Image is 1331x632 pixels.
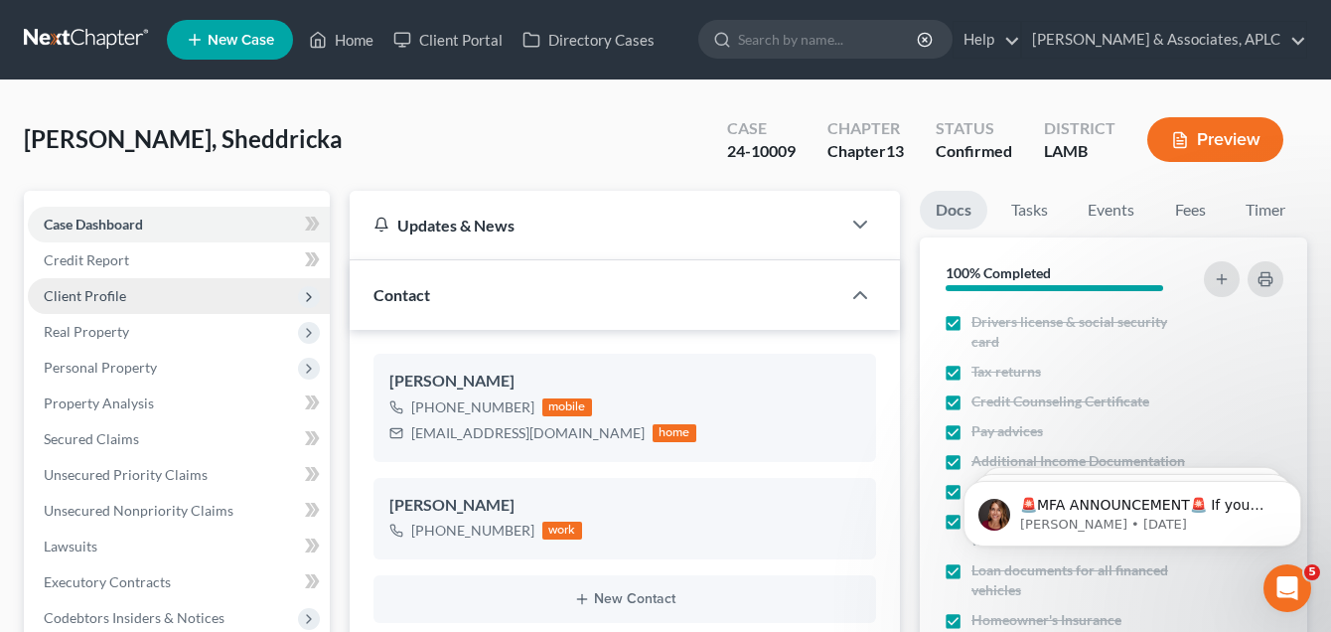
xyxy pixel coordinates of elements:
a: Executory Contracts [28,564,330,600]
div: home [653,424,696,442]
div: work [542,522,582,540]
span: Loan documents for all financed vehicles [971,560,1194,600]
a: Events [1072,191,1150,230]
a: Tasks [995,191,1064,230]
span: Property Analysis [44,395,154,411]
div: [EMAIL_ADDRESS][DOMAIN_NAME] [411,423,645,443]
button: New Contact [389,591,860,607]
span: Contact [373,285,430,304]
span: 5 [1304,564,1320,580]
span: Pay advices [971,421,1043,441]
div: LAMB [1044,140,1115,163]
span: Lawsuits [44,538,97,554]
a: Directory Cases [513,22,665,58]
span: Executory Contracts [44,573,171,590]
span: Case Dashboard [44,216,143,233]
a: Credit Report [28,242,330,278]
a: Case Dashboard [28,207,330,242]
div: Updates & News [373,215,816,236]
span: Unsecured Priority Claims [44,466,208,483]
span: Client Profile [44,287,126,304]
a: Home [299,22,383,58]
div: 24-10009 [727,140,796,163]
iframe: Intercom notifications message [934,439,1331,578]
div: mobile [542,398,592,416]
span: Credit Counseling Certificate [971,392,1149,411]
span: Tax returns [971,362,1041,382]
div: [PHONE_NUMBER] [411,521,534,541]
a: Lawsuits [28,529,330,564]
button: Preview [1147,117,1283,162]
span: Personal Property [44,359,157,376]
iframe: Intercom live chat [1263,564,1311,612]
div: Case [727,117,796,140]
a: Fees [1158,191,1222,230]
span: 13 [886,141,904,160]
div: Chapter [827,140,904,163]
span: Unsecured Nonpriority Claims [44,502,233,519]
a: Property Analysis [28,386,330,421]
span: Real Property [44,323,129,340]
div: [PHONE_NUMBER] [411,397,534,417]
a: Docs [920,191,987,230]
strong: 100% Completed [946,264,1051,281]
a: [PERSON_NAME] & Associates, APLC [1022,22,1306,58]
span: Secured Claims [44,430,139,447]
div: District [1044,117,1115,140]
a: Secured Claims [28,421,330,457]
div: Status [936,117,1012,140]
a: Unsecured Nonpriority Claims [28,493,330,529]
div: [PERSON_NAME] [389,494,860,518]
span: New Case [208,33,274,48]
div: Chapter [827,117,904,140]
a: Timer [1230,191,1301,230]
span: Codebtors Insiders & Notices [44,609,224,626]
a: Client Portal [383,22,513,58]
span: Drivers license & social security card [971,312,1194,352]
div: Confirmed [936,140,1012,163]
div: [PERSON_NAME] [389,370,860,394]
span: Credit Report [44,251,129,268]
a: Unsecured Priority Claims [28,457,330,493]
input: Search by name... [738,21,920,58]
a: Help [954,22,1020,58]
span: [PERSON_NAME], Sheddricka [24,124,343,153]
